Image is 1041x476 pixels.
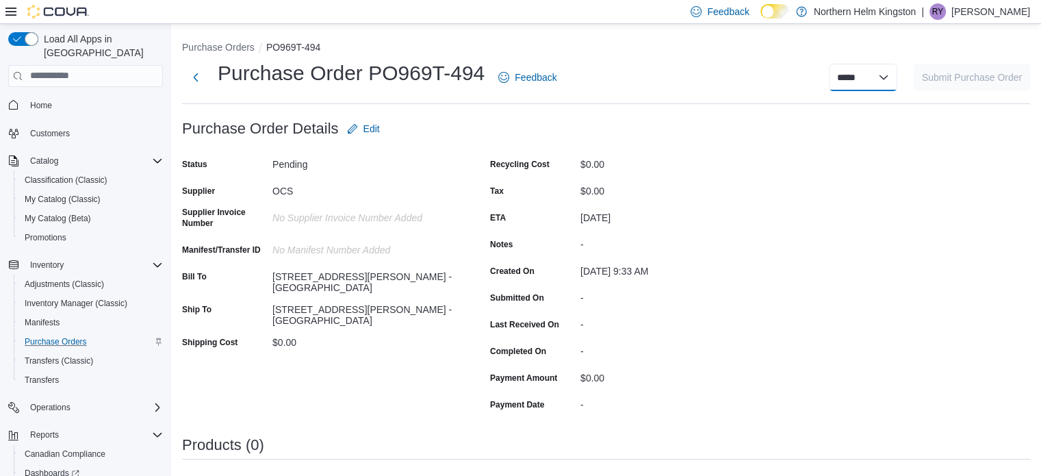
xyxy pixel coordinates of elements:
label: Notes [490,239,513,250]
nav: An example of EuiBreadcrumbs [182,40,1030,57]
a: Home [25,97,57,114]
span: Canadian Compliance [19,446,163,462]
div: No Supplier Invoice Number added [272,207,456,223]
button: My Catalog (Classic) [14,190,168,209]
div: Pending [272,153,456,170]
div: - [580,394,764,410]
button: Promotions [14,228,168,247]
span: Feedback [515,71,556,84]
button: Manifests [14,313,168,332]
a: Purchase Orders [19,334,92,350]
span: Canadian Compliance [25,449,105,460]
button: Home [3,95,168,115]
button: Inventory [3,255,168,275]
span: Transfers [19,372,163,388]
a: Transfers (Classic) [19,353,99,369]
button: Catalog [3,151,168,171]
div: [STREET_ADDRESS][PERSON_NAME] - [GEOGRAPHIC_DATA] [272,299,456,326]
button: Transfers (Classic) [14,351,168,371]
span: Home [30,100,52,111]
div: No Manifest Number added [272,239,456,255]
span: Transfers [25,375,59,386]
div: [STREET_ADDRESS][PERSON_NAME] - [GEOGRAPHIC_DATA] [272,266,456,293]
label: Payment Amount [490,373,557,384]
a: Manifests [19,314,65,331]
span: Inventory [25,257,163,273]
span: Inventory [30,260,64,271]
p: [PERSON_NAME] [951,3,1030,20]
a: Customers [25,125,75,142]
button: Classification (Classic) [14,171,168,190]
label: Supplier [182,186,215,197]
button: Inventory Manager (Classic) [14,294,168,313]
span: Operations [25,399,163,416]
label: Recycling Cost [490,159,550,170]
p: | [921,3,924,20]
span: Promotions [25,232,66,243]
label: Submitted On [490,292,544,303]
label: Bill To [182,271,207,282]
div: [DATE] 9:33 AM [580,260,764,277]
div: - [580,287,764,303]
span: Customers [25,125,163,142]
h1: Purchase Order PO969T-494 [218,60,485,87]
button: Reports [3,425,168,444]
div: - [580,340,764,357]
a: Adjustments (Classic) [19,276,110,292]
a: My Catalog (Classic) [19,191,106,208]
span: Customers [30,128,70,139]
span: Adjustments (Classic) [25,279,104,290]
button: Submit Purchase Order [914,64,1030,91]
button: My Catalog (Beta) [14,209,168,228]
span: Adjustments (Classic) [19,276,163,292]
label: Supplier Invoice Number [182,207,267,229]
span: Transfers (Classic) [25,355,93,366]
button: Operations [25,399,76,416]
button: Purchase Orders [182,42,255,53]
span: RY [932,3,943,20]
label: Status [182,159,207,170]
span: Manifests [25,317,60,328]
a: Feedback [493,64,562,91]
p: Northern Helm Kingston [814,3,916,20]
button: Inventory [25,257,69,273]
label: ETA [490,212,506,223]
label: Shipping Cost [182,337,237,348]
a: My Catalog (Beta) [19,210,97,227]
button: Customers [3,123,168,143]
span: Transfers (Classic) [19,353,163,369]
h3: Purchase Order Details [182,121,339,137]
label: Tax [490,186,504,197]
button: Operations [3,398,168,417]
div: $0.00 [272,331,456,348]
span: Edit [363,122,380,136]
span: Purchase Orders [25,336,87,347]
label: Payment Date [490,399,544,410]
span: Purchase Orders [19,334,163,350]
div: - [580,234,764,250]
span: My Catalog (Classic) [19,191,163,208]
div: $0.00 [580,153,764,170]
label: Created On [490,266,535,277]
a: Promotions [19,229,72,246]
div: - [580,314,764,330]
span: Classification (Classic) [19,172,163,188]
div: [DATE] [580,207,764,223]
label: Ship To [182,304,211,315]
span: My Catalog (Beta) [19,210,163,227]
div: OCS [272,180,456,197]
div: $0.00 [580,367,764,384]
div: $0.00 [580,180,764,197]
button: Purchase Orders [14,332,168,351]
button: Next [182,64,209,91]
button: Canadian Compliance [14,444,168,464]
span: Catalog [25,153,163,169]
input: Dark Mode [760,4,789,18]
span: Reports [25,427,163,443]
button: Reports [25,427,64,443]
span: Operations [30,402,70,413]
span: My Catalog (Classic) [25,194,101,205]
span: Manifests [19,314,163,331]
button: Adjustments (Classic) [14,275,168,294]
div: Rylee Yenson [929,3,946,20]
